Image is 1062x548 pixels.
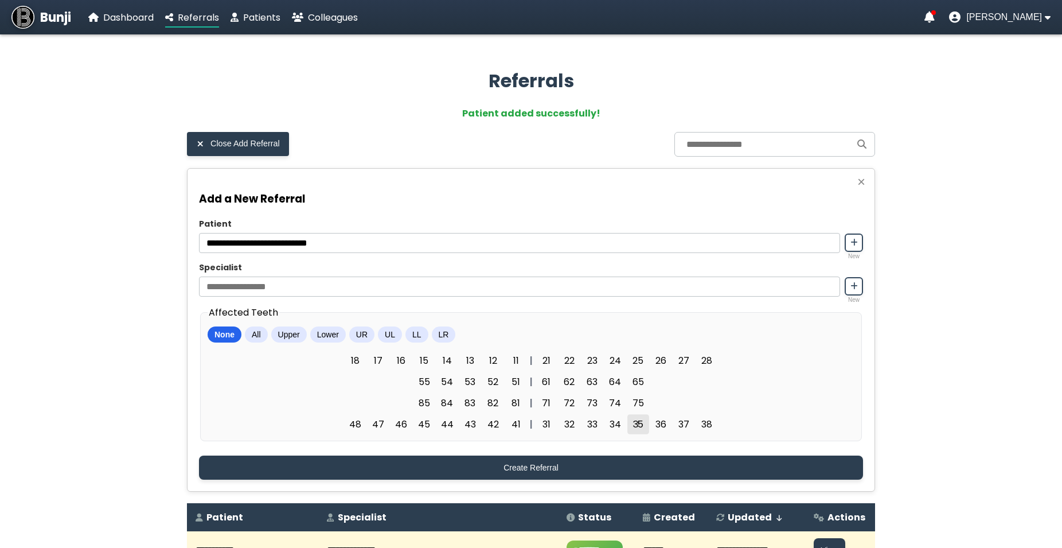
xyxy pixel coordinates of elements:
span: 22 [559,351,580,370]
span: 43 [460,415,481,434]
span: 17 [368,351,389,370]
button: Lower [310,327,346,343]
img: Bunji Dental Referral Management [11,6,34,29]
span: 64 [605,372,626,391]
span: 16 [391,351,412,370]
legend: Affected Teeth [208,305,279,320]
span: 35 [627,414,649,434]
button: LR [432,327,456,343]
span: 52 [483,372,503,391]
th: Created [634,503,707,531]
button: UR [349,327,374,343]
span: 25 [628,351,649,370]
a: Bunji [11,6,71,29]
span: 15 [414,351,435,370]
label: Patient [199,218,863,230]
span: 32 [559,415,580,434]
span: 72 [559,394,580,413]
span: 63 [582,372,603,391]
button: None [208,327,241,343]
h2: Referrals [187,67,875,95]
a: Patients [231,10,280,25]
span: 81 [506,394,526,413]
th: Actions [805,503,875,531]
button: Close [854,174,869,189]
a: Referrals [165,10,219,25]
button: All [245,327,268,343]
span: 51 [506,372,526,391]
span: 28 [697,351,717,370]
div: | [526,396,536,410]
span: 42 [483,415,503,434]
a: Notifications [924,11,935,23]
button: Create Referral [199,456,863,480]
span: 46 [391,415,412,434]
label: Specialist [199,262,863,274]
span: 13 [460,351,481,370]
span: 47 [368,415,389,434]
span: Bunji [40,8,71,27]
th: Specialist [318,503,558,531]
span: 73 [582,394,603,413]
button: UL [378,327,402,343]
span: Colleagues [308,11,358,24]
th: Updated [708,503,806,531]
span: 24 [605,351,626,370]
div: | [526,353,536,368]
span: 45 [414,415,435,434]
button: Close Add Referral [187,132,289,156]
span: 12 [483,351,503,370]
span: 21 [536,351,557,370]
span: 36 [651,415,671,434]
span: 82 [483,394,503,413]
th: Patient [187,503,318,531]
span: 54 [437,372,458,391]
span: 65 [628,372,649,391]
span: 48 [345,415,366,434]
div: Patient added successfully! [187,106,875,121]
span: 33 [582,415,603,434]
a: Dashboard [88,10,154,25]
span: 61 [536,372,557,391]
span: 75 [628,394,649,413]
span: 27 [674,351,694,370]
span: 11 [506,351,526,370]
span: 53 [460,372,481,391]
span: Close Add Referral [210,139,280,149]
span: 71 [536,394,557,413]
h3: Add a New Referral [199,191,863,207]
button: Upper [271,327,307,343]
span: 62 [559,372,580,391]
span: Patients [243,11,280,24]
span: 34 [605,415,626,434]
span: [PERSON_NAME] [966,12,1042,22]
button: LL [405,327,428,343]
span: 23 [582,351,603,370]
span: Referrals [178,11,219,24]
span: 83 [460,394,481,413]
span: 85 [414,394,435,413]
span: 44 [437,415,458,434]
span: 84 [437,394,458,413]
div: | [526,417,536,432]
span: 38 [697,415,717,434]
a: Colleagues [292,10,358,25]
span: 74 [605,394,626,413]
button: User menu [949,11,1051,23]
span: 14 [437,351,458,370]
th: Status [558,503,635,531]
span: 55 [414,372,435,391]
span: 26 [651,351,671,370]
span: 37 [674,415,694,434]
span: 31 [536,415,557,434]
span: 18 [345,351,366,370]
span: Dashboard [103,11,154,24]
span: 41 [506,415,526,434]
div: | [526,375,536,389]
